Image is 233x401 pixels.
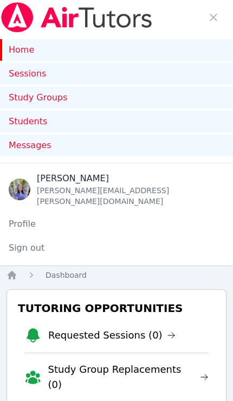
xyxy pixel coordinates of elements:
span: Messages [9,139,51,152]
a: Requested Sessions (0) [48,328,176,343]
a: Study Group Replacements (0) [48,362,209,392]
a: Dashboard [46,270,87,281]
nav: Breadcrumb [7,270,226,281]
span: Dashboard [46,271,87,279]
div: [PERSON_NAME][EMAIL_ADDRESS][PERSON_NAME][DOMAIN_NAME] [37,185,224,207]
div: [PERSON_NAME] [37,172,224,185]
h3: Tutoring Opportunities [16,298,217,318]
